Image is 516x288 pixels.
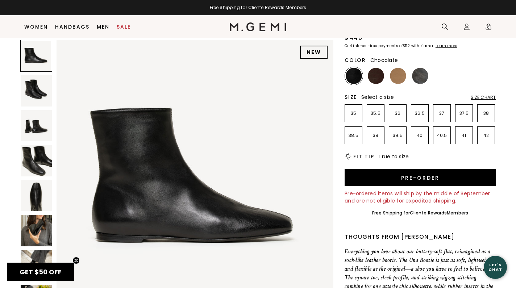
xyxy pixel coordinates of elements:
div: Free Shipping for Members [372,210,468,216]
p: 39.5 [389,133,406,138]
h2: Fit Tip [353,154,374,159]
img: The Una Bootie [21,75,52,106]
img: The Una Bootie [21,215,52,246]
span: GET $50 OFF [20,267,62,276]
a: Cliente Rewards [410,210,447,216]
img: M.Gemi [230,22,287,31]
p: 36 [389,110,406,116]
klarna-placement-style-cta: Learn more [436,43,457,49]
div: Let's Chat [484,263,507,272]
img: The Una Bootie [21,110,52,141]
div: NEW [300,46,328,59]
div: GET $50 OFFClose teaser [7,263,74,281]
a: Men [97,24,109,30]
img: Black [346,68,362,84]
div: Size Chart [471,95,496,100]
div: $448 [345,34,362,42]
p: 38 [478,110,495,116]
img: The Una Bootie [21,250,52,281]
img: The Una Bootie [21,180,52,211]
p: 37 [433,110,450,116]
button: Close teaser [72,257,80,264]
img: Gunmetal [412,68,428,84]
img: Light Tan [390,68,406,84]
a: Women [24,24,48,30]
h2: Size [345,94,357,100]
p: 37.5 [455,110,473,116]
span: True to size [378,153,409,160]
p: 36.5 [411,110,428,116]
span: Chocolate [370,57,398,64]
p: 41 [455,133,473,138]
div: Thoughts from [PERSON_NAME] [345,233,496,241]
p: 40.5 [433,133,450,138]
a: Sale [117,24,131,30]
klarna-placement-style-amount: $112 [403,43,410,49]
p: 39 [367,133,384,138]
klarna-placement-style-body: Or 4 interest-free payments of [345,43,403,49]
p: 35 [345,110,362,116]
p: 38.5 [345,133,362,138]
p: 35.5 [367,110,384,116]
klarna-placement-style-body: with Klarna [411,43,435,49]
p: 40 [411,133,428,138]
a: Learn more [435,44,457,48]
a: Handbags [55,24,90,30]
button: Pre-order [345,169,496,186]
div: Pre-ordered items will ship by the middle of September and are not eligible for expedited shipping. [345,190,496,204]
p: 42 [478,133,495,138]
span: Select a size [361,93,394,101]
img: Chocolate [368,68,384,84]
h2: Color [345,57,366,63]
span: 0 [485,25,492,32]
img: The Una Bootie [21,145,52,176]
